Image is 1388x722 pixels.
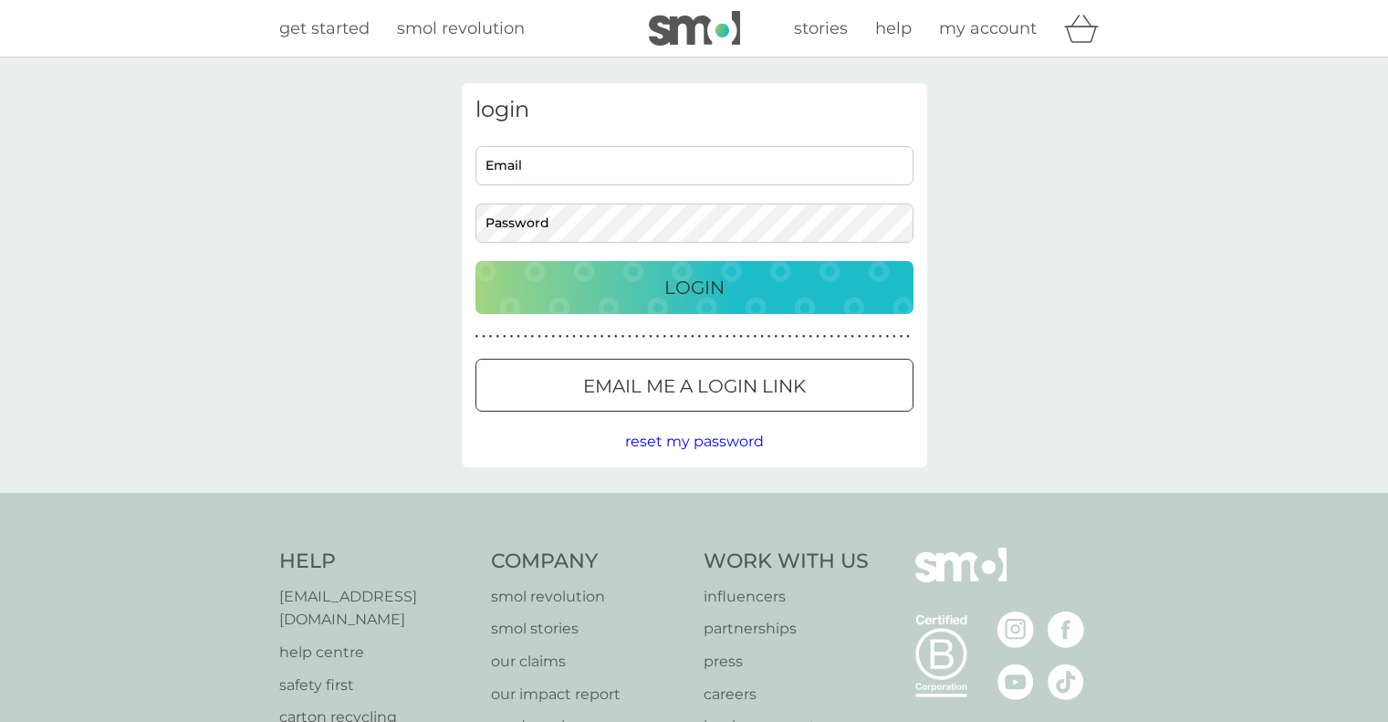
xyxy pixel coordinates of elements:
[279,674,474,697] a: safety first
[572,332,576,341] p: ●
[851,332,854,341] p: ●
[625,430,764,454] button: reset my password
[939,16,1037,42] a: my account
[279,641,474,664] a: help centre
[704,683,869,706] a: careers
[746,332,750,341] p: ●
[531,332,535,341] p: ●
[593,332,597,341] p: ●
[628,332,631,341] p: ●
[795,332,798,341] p: ●
[607,332,611,341] p: ●
[475,332,479,341] p: ●
[279,16,370,42] a: get started
[491,617,685,641] a: smol stories
[475,97,913,123] h3: login
[279,585,474,632] a: [EMAIL_ADDRESS][DOMAIN_NAME]
[510,332,514,341] p: ●
[704,617,869,641] a: partnerships
[704,548,869,576] h4: Work With Us
[649,11,740,46] img: smol
[885,332,889,341] p: ●
[788,332,792,341] p: ●
[489,332,493,341] p: ●
[900,332,903,341] p: ●
[915,548,1007,610] img: smol
[579,332,583,341] p: ●
[774,332,777,341] p: ●
[566,332,569,341] p: ●
[670,332,673,341] p: ●
[279,18,370,38] span: get started
[802,332,806,341] p: ●
[794,16,848,42] a: stories
[733,332,736,341] p: ●
[1048,612,1084,648] img: visit the smol Facebook page
[475,359,913,412] button: Email me a login link
[997,664,1034,700] img: visit the smol Youtube page
[892,332,896,341] p: ●
[491,585,685,609] a: smol revolution
[754,332,757,341] p: ●
[663,332,666,341] p: ●
[684,332,687,341] p: ●
[397,16,525,42] a: smol revolution
[1064,10,1110,47] div: basket
[551,332,555,341] p: ●
[1048,664,1084,700] img: visit the smol Tiktok page
[397,18,525,38] span: smol revolution
[691,332,694,341] p: ●
[482,332,485,341] p: ●
[939,18,1037,38] span: my account
[739,332,743,341] p: ●
[635,332,639,341] p: ●
[517,332,520,341] p: ●
[642,332,646,341] p: ●
[649,332,652,341] p: ●
[537,332,541,341] p: ●
[760,332,764,341] p: ●
[704,650,869,674] a: press
[875,18,912,38] span: help
[621,332,625,341] p: ●
[906,332,910,341] p: ●
[718,332,722,341] p: ●
[664,273,725,302] p: Login
[656,332,660,341] p: ●
[491,548,685,576] h4: Company
[279,548,474,576] h4: Help
[491,650,685,674] a: our claims
[858,332,861,341] p: ●
[600,332,604,341] p: ●
[704,585,869,609] a: influencers
[875,16,912,42] a: help
[704,332,708,341] p: ●
[587,332,590,341] p: ●
[830,332,833,341] p: ●
[545,332,548,341] p: ●
[625,433,764,450] span: reset my password
[816,332,819,341] p: ●
[837,332,840,341] p: ●
[491,683,685,706] a: our impact report
[496,332,499,341] p: ●
[879,332,882,341] p: ●
[865,332,869,341] p: ●
[871,332,875,341] p: ●
[475,261,913,314] button: Login
[614,332,618,341] p: ●
[725,332,729,341] p: ●
[767,332,771,341] p: ●
[558,332,562,341] p: ●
